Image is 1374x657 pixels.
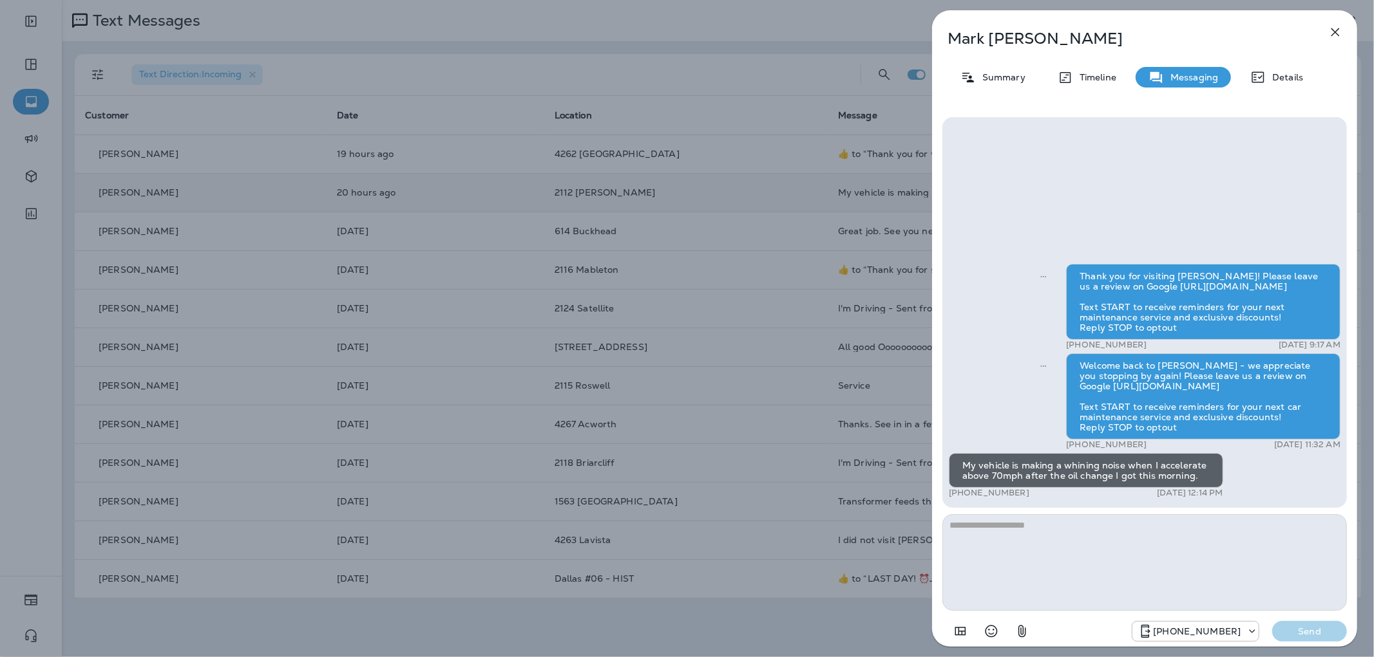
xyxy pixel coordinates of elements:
[1073,72,1116,82] p: Timeline
[949,488,1029,498] p: [PHONE_NUMBER]
[1132,624,1259,639] div: +1 (470) 480-0229
[1279,340,1341,350] p: [DATE] 9:17 AM
[1040,359,1047,371] span: Sent
[948,30,1299,48] p: Mark [PERSON_NAME]
[1066,264,1341,340] div: Thank you for visiting [PERSON_NAME]! Please leave us a review on Google [URL][DOMAIN_NAME] Text ...
[1153,626,1241,636] p: [PHONE_NUMBER]
[1164,72,1218,82] p: Messaging
[1066,353,1341,440] div: Welcome back to [PERSON_NAME] - we appreciate you stopping by again! Please leave us a review on ...
[949,453,1223,488] div: My vehicle is making a whining noise when I accelerate above 70mph after the oil change I got thi...
[1274,440,1341,450] p: [DATE] 11:32 AM
[1040,270,1047,281] span: Sent
[1266,72,1303,82] p: Details
[976,72,1026,82] p: Summary
[948,618,973,644] button: Add in a premade template
[1066,340,1147,350] p: [PHONE_NUMBER]
[978,618,1004,644] button: Select an emoji
[1066,440,1147,450] p: [PHONE_NUMBER]
[1157,488,1223,498] p: [DATE] 12:14 PM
